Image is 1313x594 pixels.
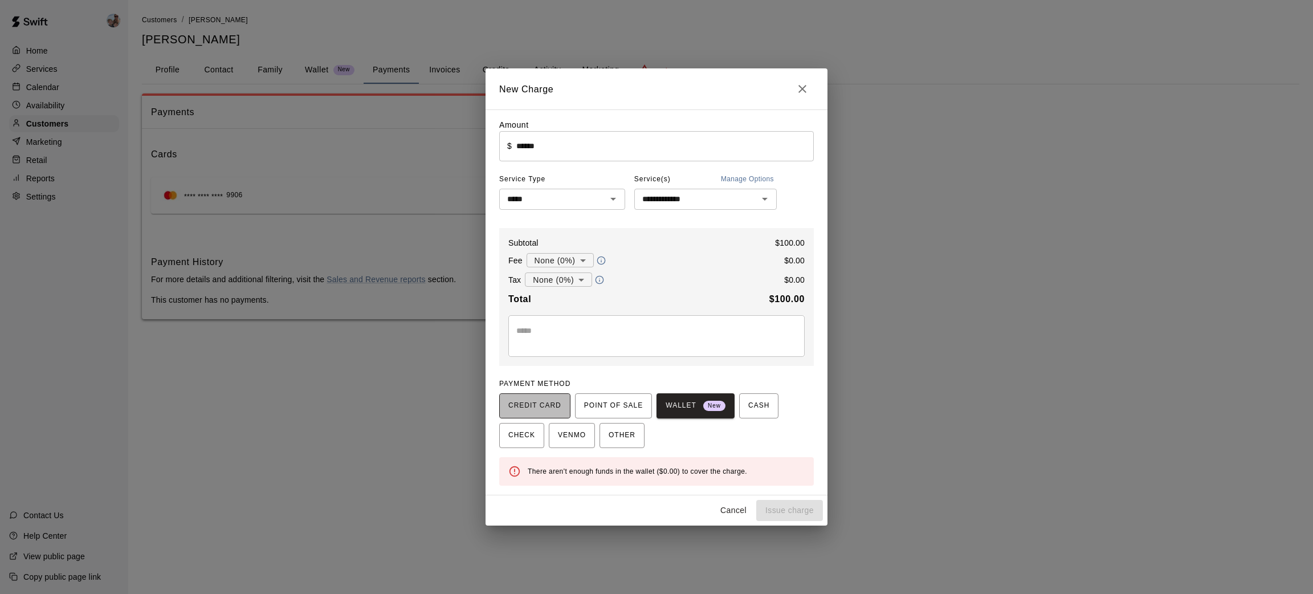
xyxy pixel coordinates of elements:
[718,170,777,189] button: Manage Options
[508,255,523,266] p: Fee
[499,423,544,448] button: CHECK
[739,393,778,418] button: CASH
[527,250,594,271] div: None (0%)
[775,237,805,249] p: $ 100.00
[703,398,725,414] span: New
[549,423,595,448] button: VENMO
[508,294,531,304] b: Total
[508,426,535,445] span: CHECK
[784,274,805,286] p: $ 0.00
[605,191,621,207] button: Open
[666,397,725,415] span: WALLET
[584,397,643,415] span: POINT OF SALE
[656,393,735,418] button: WALLET New
[784,255,805,266] p: $ 0.00
[791,78,814,100] button: Close
[558,426,586,445] span: VENMO
[499,380,570,388] span: PAYMENT METHOD
[525,269,592,290] div: None (0%)
[715,500,752,521] button: Cancel
[508,397,561,415] span: CREDIT CARD
[609,426,635,445] span: OTHER
[528,467,747,475] span: There aren't enough funds in the wallet ($0.00) to cover the charge.
[499,120,529,129] label: Amount
[499,393,570,418] button: CREDIT CARD
[507,140,512,152] p: $
[769,294,805,304] b: $ 100.00
[508,237,539,249] p: Subtotal
[575,393,652,418] button: POINT OF SALE
[634,170,671,189] span: Service(s)
[748,397,769,415] span: CASH
[508,274,521,286] p: Tax
[499,170,625,189] span: Service Type
[600,423,645,448] button: OTHER
[757,191,773,207] button: Open
[486,68,827,109] h2: New Charge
